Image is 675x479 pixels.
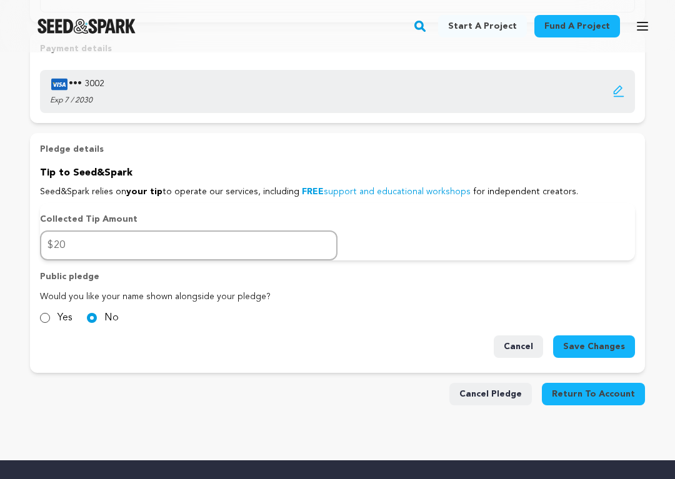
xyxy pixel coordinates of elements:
[69,77,104,92] p: ••• 3002
[50,75,69,94] img: visa.png
[40,230,337,260] input: Tip amount
[438,15,527,37] a: Start a project
[40,165,635,180] p: Tip to Seed&Spark
[40,143,635,156] h3: Pledge details
[47,238,53,253] span: $
[302,187,471,196] a: FREEsupport and educational workshops
[40,270,635,283] h3: Public pledge
[50,94,104,108] p: Exp 7 / 2030
[542,383,645,405] button: Return To Account
[40,290,635,303] p: Would you like your name shown alongside your pledge?
[37,19,136,34] img: Seed&Spark Logo Dark Mode
[534,15,620,37] a: Fund a project
[40,213,635,225] h3: Collected Tip Amount
[126,187,162,196] span: your tip
[104,310,119,325] label: No
[57,310,72,325] label: Yes
[542,383,645,410] a: Return To Account
[302,187,324,196] span: FREE
[37,19,136,34] a: Seed&Spark Homepage
[553,335,635,358] button: Save Changes
[40,185,635,198] p: Seed&Spark relies on to operate our services, including for independent creators.
[494,335,543,358] button: Cancel
[449,383,532,405] button: Cancel Pledge
[563,340,625,353] span: Save Changes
